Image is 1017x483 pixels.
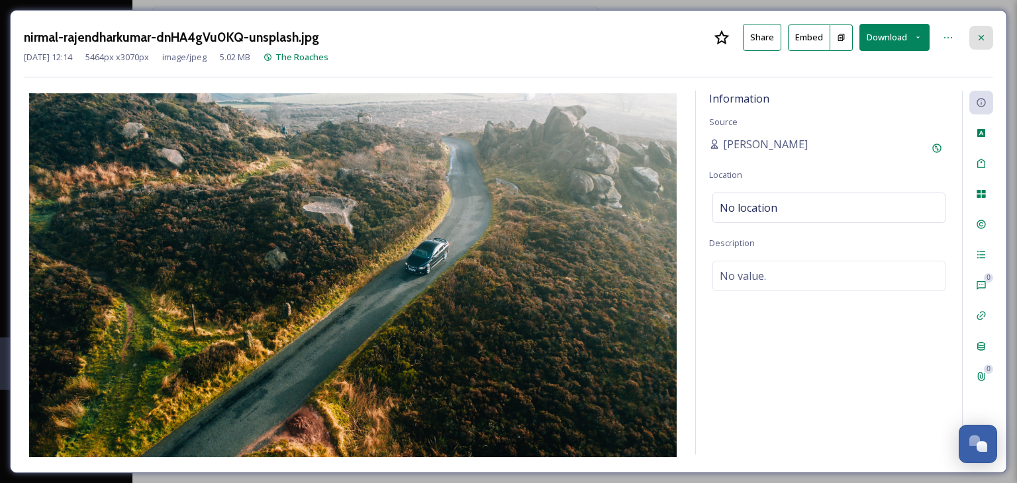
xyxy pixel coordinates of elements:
[709,116,738,128] span: Source
[162,51,207,64] span: image/jpeg
[720,268,766,284] span: No value.
[743,24,781,51] button: Share
[24,28,319,47] h3: nirmal-rajendharkumar-dnHA4gVu0KQ-unsplash.jpg
[723,136,808,152] span: [PERSON_NAME]
[959,425,997,463] button: Open Chat
[24,93,682,457] img: nirmal-rajendharkumar-dnHA4gVu0KQ-unsplash.jpg
[709,237,755,249] span: Description
[984,365,993,374] div: 0
[275,51,328,63] span: The Roaches
[85,51,149,64] span: 5464 px x 3070 px
[709,169,742,181] span: Location
[788,24,830,51] button: Embed
[720,200,777,216] span: No location
[984,273,993,283] div: 0
[859,24,930,51] button: Download
[24,51,72,64] span: [DATE] 12:14
[220,51,250,64] span: 5.02 MB
[709,91,769,106] span: Information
